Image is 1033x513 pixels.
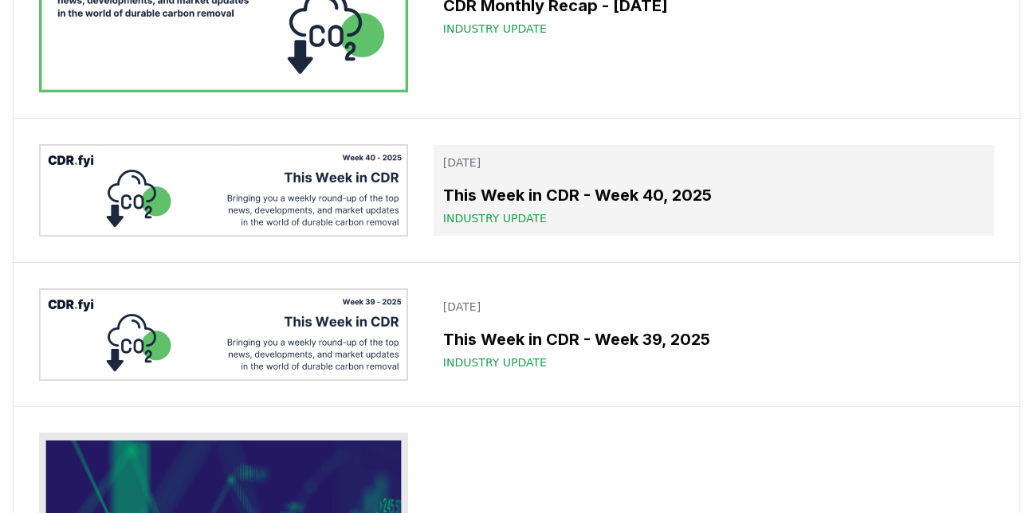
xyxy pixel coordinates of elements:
[443,210,547,226] span: Industry Update
[443,155,984,170] p: [DATE]
[443,21,547,37] span: Industry Update
[434,289,994,380] a: [DATE]This Week in CDR - Week 39, 2025Industry Update
[434,145,994,236] a: [DATE]This Week in CDR - Week 40, 2025Industry Update
[443,299,984,315] p: [DATE]
[39,288,408,381] img: This Week in CDR - Week 39, 2025 blog post image
[443,183,984,207] h3: This Week in CDR - Week 40, 2025
[443,354,547,370] span: Industry Update
[443,327,984,351] h3: This Week in CDR - Week 39, 2025
[39,144,408,237] img: This Week in CDR - Week 40, 2025 blog post image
